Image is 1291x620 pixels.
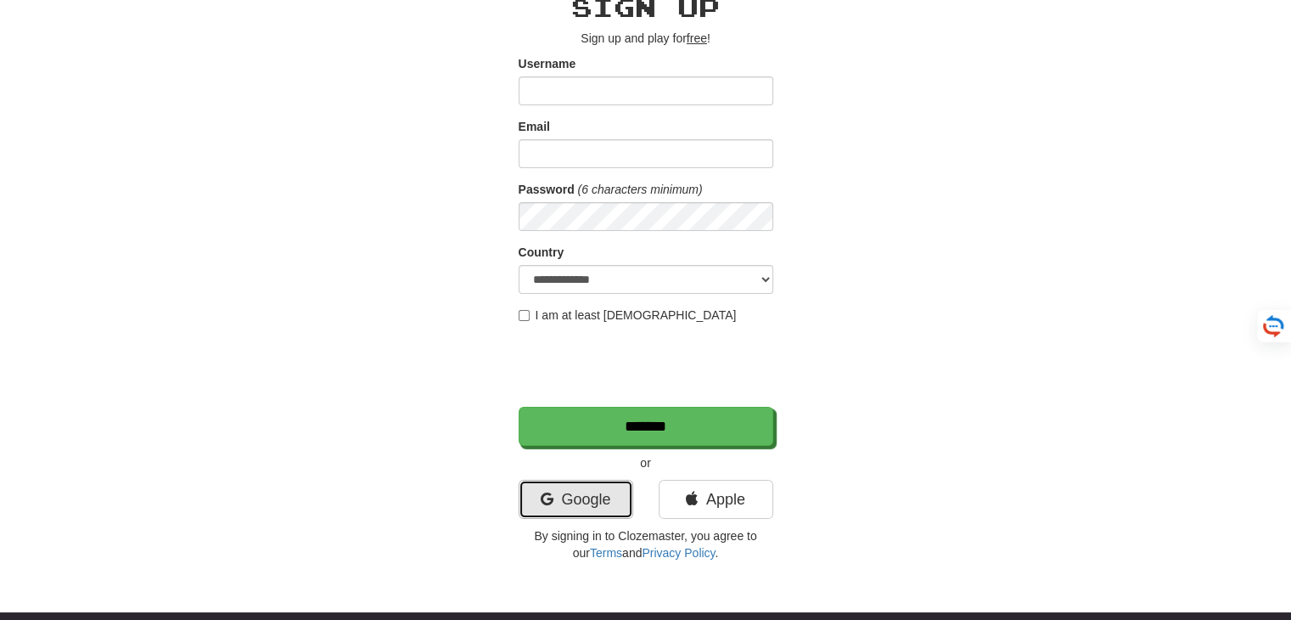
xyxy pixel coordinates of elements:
em: (6 characters minimum) [578,183,703,196]
iframe: reCAPTCHA [519,332,777,398]
label: Username [519,55,576,72]
label: I am at least [DEMOGRAPHIC_DATA] [519,307,737,324]
input: I am at least [DEMOGRAPHIC_DATA] [519,310,530,321]
p: By signing in to Clozemaster, you agree to our and . [519,527,773,561]
u: free [687,31,707,45]
a: Apple [659,480,773,519]
a: Privacy Policy [642,546,715,560]
p: or [519,454,773,471]
label: Country [519,244,564,261]
p: Sign up and play for ! [519,30,773,47]
label: Email [519,118,550,135]
label: Password [519,181,575,198]
a: Terms [590,546,622,560]
a: Google [519,480,633,519]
